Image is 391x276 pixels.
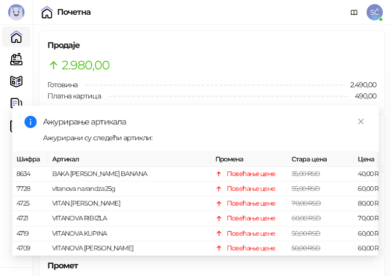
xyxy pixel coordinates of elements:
[48,167,211,182] td: BAKA [PERSON_NAME] BANANA
[288,152,354,167] th: Стара цена
[24,116,37,128] span: info-circle
[211,152,288,167] th: Промена
[292,244,320,252] span: 50,00 RSD
[57,8,91,16] div: Почетна
[346,4,362,20] a: Документација
[48,197,211,212] td: VITAN.[PERSON_NAME]
[47,91,101,101] span: Платна картица
[292,170,320,178] span: 35,00 RSD
[43,116,367,128] div: Ажурирање артикала
[48,241,211,256] td: VITANOVA [PERSON_NAME]
[8,4,24,20] img: Logo
[292,185,320,192] span: 55,00 RSD
[12,227,48,241] td: 4719
[12,152,48,167] th: Шифра
[12,167,48,182] td: 8634
[343,79,376,90] span: 2.490,00
[62,56,110,75] span: 2.980,00
[292,215,321,222] span: 60,00 RSD
[367,4,383,20] span: SČ
[48,152,211,167] th: Артикал
[227,229,276,239] div: Повећање цене
[227,199,276,209] div: Повећање цене
[227,243,276,254] div: Повећање цене
[43,132,367,143] div: Ажурирани су следећи артикли:
[227,169,276,179] div: Повећање цене
[48,182,211,196] td: vitanova narandza25g
[348,90,376,102] span: 490,00
[12,182,48,196] td: 7728
[227,184,276,194] div: Повећање цене
[355,116,367,127] a: Close
[292,200,321,208] span: 70,00 RSD
[292,230,320,237] span: 50,00 RSD
[12,212,48,227] td: 4721
[47,255,376,276] div: Промет
[47,39,376,52] h5: Продаје
[48,227,211,241] td: VITANOVA KUPINA
[47,80,77,89] span: Готовина
[12,241,48,256] td: 4709
[227,214,276,224] div: Повећање цене
[48,212,211,227] td: VITANOVA RIBIZLA
[357,118,364,125] span: close
[12,197,48,212] td: 4725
